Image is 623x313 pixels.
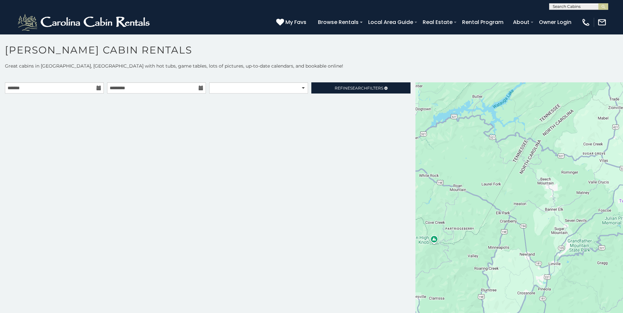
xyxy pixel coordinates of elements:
span: Refine Filters [335,86,383,91]
a: Rental Program [459,16,507,28]
img: phone-regular-white.png [581,18,590,27]
span: My Favs [285,18,306,26]
img: mail-regular-white.png [597,18,607,27]
img: White-1-2.png [16,12,153,32]
a: My Favs [276,18,308,27]
a: Browse Rentals [315,16,362,28]
a: About [510,16,533,28]
a: Local Area Guide [365,16,416,28]
span: Search [350,86,367,91]
a: Owner Login [536,16,575,28]
a: RefineSearchFilters [311,82,410,94]
a: Real Estate [419,16,456,28]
